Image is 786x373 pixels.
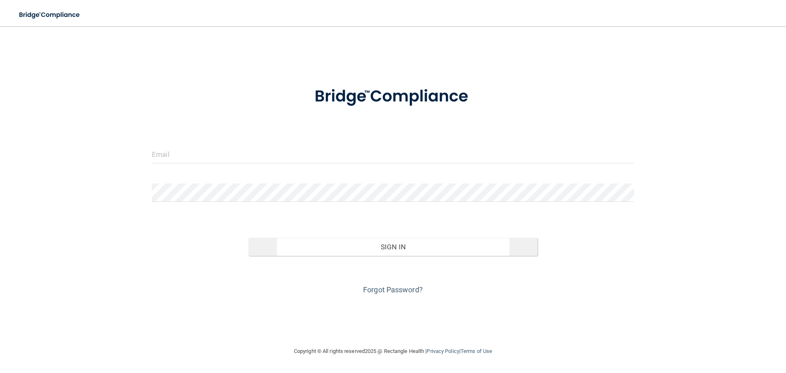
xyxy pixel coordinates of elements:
[298,75,488,118] img: bridge_compliance_login_screen.278c3ca4.svg
[363,285,423,294] a: Forgot Password?
[427,348,459,354] a: Privacy Policy
[244,338,542,364] div: Copyright © All rights reserved 2025 @ Rectangle Health | |
[152,145,634,163] input: Email
[461,348,492,354] a: Terms of Use
[248,238,538,256] button: Sign In
[12,7,88,23] img: bridge_compliance_login_screen.278c3ca4.svg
